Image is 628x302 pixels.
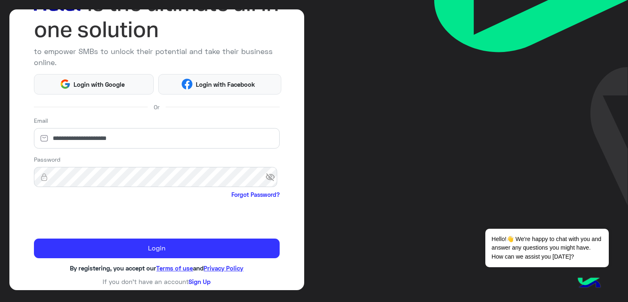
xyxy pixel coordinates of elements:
[231,190,280,199] a: Forgot Password?
[485,229,608,267] span: Hello!👋 We're happy to chat with you and answer any questions you might have. How can we assist y...
[34,201,158,232] iframe: reCAPTCHA
[265,170,280,185] span: visibility_off
[34,116,48,125] label: Email
[182,79,193,90] img: Facebook
[188,278,211,285] a: Sign Up
[154,103,159,111] span: Or
[34,155,61,164] label: Password
[34,46,280,68] p: to empower SMBs to unlock their potential and take their business online.
[193,264,204,272] span: and
[60,79,71,90] img: Google
[34,134,54,142] img: email
[158,74,281,95] button: Login with Facebook
[34,74,154,95] button: Login with Google
[575,269,603,298] img: hulul-logo.png
[204,264,243,272] a: Privacy Policy
[70,264,156,272] span: By registering, you accept our
[193,80,258,89] span: Login with Facebook
[71,80,128,89] span: Login with Google
[156,264,193,272] a: Terms of use
[34,278,280,285] h6: If you don’t have an account
[34,239,280,258] button: Login
[34,173,54,181] img: lock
